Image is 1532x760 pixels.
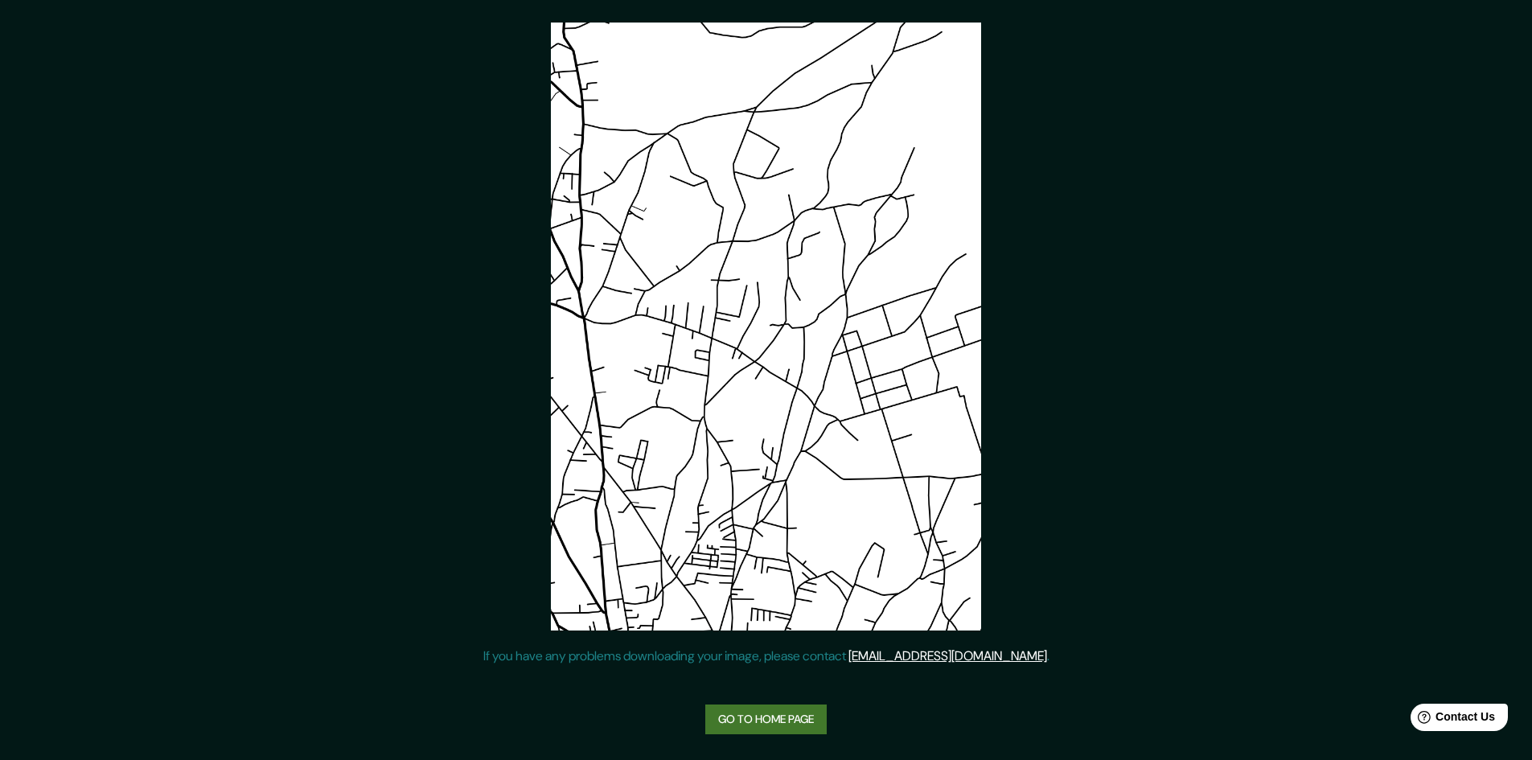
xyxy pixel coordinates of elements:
[483,647,1049,666] p: If you have any problems downloading your image, please contact .
[705,705,827,734] a: Go to home page
[848,647,1047,664] a: [EMAIL_ADDRESS][DOMAIN_NAME]
[551,23,981,631] img: created-map
[1389,697,1514,742] iframe: Help widget launcher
